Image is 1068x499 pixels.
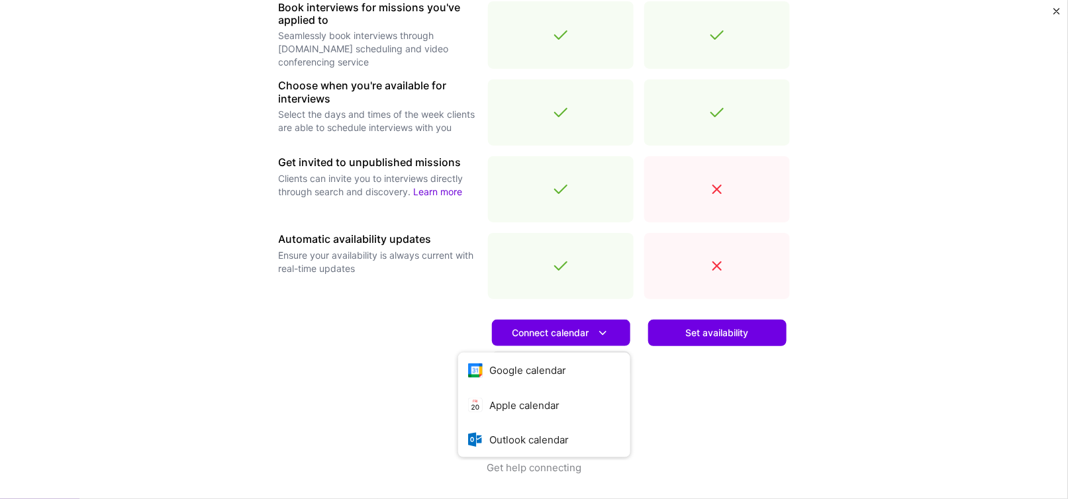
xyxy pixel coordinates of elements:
h3: Get invited to unpublished missions [279,156,477,169]
button: Outlook calendar [458,422,630,457]
a: Learn more [492,351,630,378]
h3: Automatic availability updates [279,233,477,246]
button: Google calendar [458,353,630,388]
span: Connect calendar [512,326,610,340]
h3: Book interviews for missions you've applied to [279,1,477,26]
p: Ensure your availability is always current with real-time updates [279,249,477,275]
button: Apple calendar [458,388,630,423]
button: Close [1053,8,1060,22]
h3: Choose when you're available for interviews [279,79,477,105]
i: icon OutlookCalendar [468,432,483,447]
i: icon Google [468,363,483,378]
i: icon AppleCalendar [468,398,483,413]
p: Select the days and times of the week clients are able to schedule interviews with you [279,108,477,134]
i: icon DownArrowWhite [596,326,610,340]
span: Set availability [686,326,749,340]
p: Seamlessly book interviews through [DOMAIN_NAME] scheduling and video conferencing service [279,29,477,69]
p: Clients can invite you to interviews directly through search and discovery. [279,172,477,199]
button: Connect calendar [492,320,630,346]
button: Set availability [648,320,787,346]
a: Learn more [414,186,463,197]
